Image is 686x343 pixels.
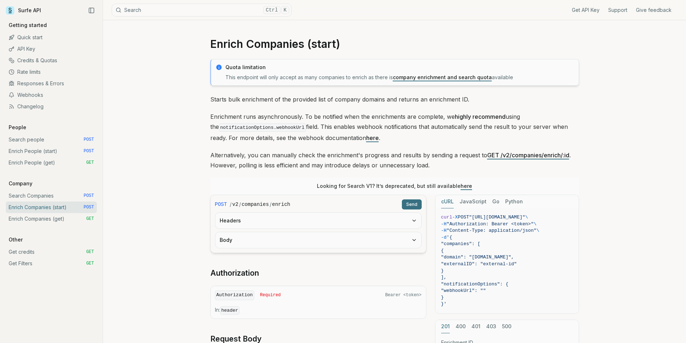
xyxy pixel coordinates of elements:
[6,190,97,202] a: Search Companies POST
[441,228,447,233] span: -H
[6,213,97,225] a: Enrich Companies (get) GET
[447,221,534,227] span: "Authorization: Bearer <token>"
[456,320,466,333] button: 400
[215,290,254,300] code: Authorization
[84,204,94,210] span: POST
[385,292,422,298] span: Bearer <token>
[441,281,508,287] span: "notificationOptions": {
[455,113,506,120] strong: highly recommend
[441,254,514,260] span: "domain": "[DOMAIN_NAME]",
[487,152,569,159] a: GET /v2/companies/enrich/:id
[260,292,281,298] span: Required
[6,134,97,145] a: Search people POST
[441,241,480,247] span: "companies": [
[441,268,444,274] span: }
[6,258,97,269] a: Get Filters GET
[441,221,447,227] span: -H
[86,261,94,266] span: GET
[534,221,537,227] span: \
[402,199,422,209] button: Send
[84,148,94,154] span: POST
[441,215,452,220] span: curl
[393,74,492,80] a: company enrichment and search quota
[525,215,528,220] span: \
[215,201,227,208] span: POST
[471,320,480,333] button: 401
[225,74,574,81] p: This endpoint will only accept as many companies to enrich as there is available
[447,235,452,240] span: '{
[636,6,672,14] a: Give feedback
[242,201,269,208] code: companies
[6,78,97,89] a: Responses & Errors
[452,215,458,220] span: -X
[317,182,472,190] p: Looking for Search V1? It’s deprecated, but still available
[492,195,499,208] button: Go
[86,160,94,166] span: GET
[6,5,41,16] a: Surfe API
[461,183,472,189] a: here
[281,6,289,14] kbd: K
[6,236,26,243] p: Other
[210,150,579,170] p: Alternatively, you can manually check the enrichment's progress and results by sending a request ...
[441,235,447,240] span: -d
[263,6,281,14] kbd: Ctrl
[225,64,574,71] p: Quota limitation
[6,89,97,101] a: Webhooks
[6,202,97,213] a: Enrich Companies (start) POST
[239,201,241,208] span: /
[469,215,525,220] span: "[URL][DOMAIN_NAME]"
[608,6,627,14] a: Support
[210,268,259,278] a: Authorization
[215,306,422,314] p: In:
[366,134,379,141] a: here
[86,216,94,222] span: GET
[505,195,523,208] button: Python
[232,201,238,208] code: v2
[441,248,444,253] span: {
[441,275,447,280] span: ],
[441,288,486,293] span: "webhookUrl": ""
[441,261,517,267] span: "externalID": "external-id"
[537,228,539,233] span: \
[6,101,97,112] a: Changelog
[441,320,450,333] button: 201
[6,66,97,78] a: Rate limits
[441,301,447,307] span: }'
[572,6,600,14] a: Get API Key
[441,195,454,208] button: cURL
[6,180,35,187] p: Company
[447,228,537,233] span: "Content-Type: application/json"
[459,195,487,208] button: JavaScript
[220,306,240,315] code: header
[210,37,579,50] h1: Enrich Companies (start)
[86,5,97,16] button: Collapse Sidebar
[84,137,94,143] span: POST
[6,43,97,55] a: API Key
[6,246,97,258] a: Get credits GET
[219,123,306,132] code: notificationOptions.webhookUrl
[6,157,97,168] a: Enrich People (get) GET
[6,32,97,43] a: Quick start
[210,94,579,104] p: Starts bulk enrichment of the provided list of company domains and returns an enrichment ID.
[6,55,97,66] a: Credits & Quotas
[230,201,232,208] span: /
[215,213,421,229] button: Headers
[458,215,469,220] span: POST
[272,201,290,208] code: enrich
[84,193,94,199] span: POST
[86,249,94,255] span: GET
[112,4,292,17] button: SearchCtrlK
[6,124,29,131] p: People
[502,320,511,333] button: 500
[215,232,421,248] button: Body
[486,320,496,333] button: 403
[270,201,272,208] span: /
[6,145,97,157] a: Enrich People (start) POST
[441,295,444,300] span: }
[6,22,50,29] p: Getting started
[210,112,579,143] p: Enrichment runs asynchronously. To be notified when the enrichments are complete, we using the fi...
